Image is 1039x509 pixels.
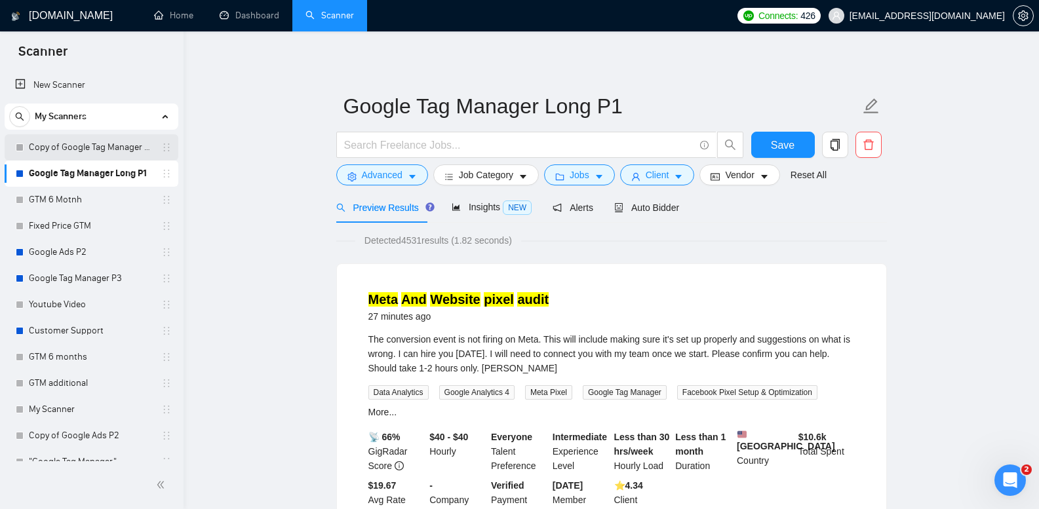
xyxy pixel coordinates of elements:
a: setting [1013,10,1034,21]
span: Advanced [362,168,402,182]
span: user [832,11,841,20]
b: $40 - $40 [429,432,468,442]
b: 📡 66% [368,432,401,442]
div: Total Spent [796,430,857,473]
span: caret-down [519,172,528,181]
span: NEW [503,200,532,215]
span: area-chart [452,202,461,212]
div: Hourly Load [612,430,673,473]
a: GTM 6 months [29,344,153,370]
img: logo [11,6,20,27]
b: $ 10.6k [798,432,827,442]
div: Hourly [427,430,488,473]
span: copy [823,139,848,151]
div: Experience Level [550,430,612,473]
button: copy [822,132,848,158]
a: New Scanner [15,72,168,98]
span: holder [161,247,172,257]
a: dashboardDashboard [220,10,279,21]
b: - [429,480,433,491]
a: My Scanner [29,396,153,423]
a: "Google Tag Manager" [29,449,153,475]
div: GigRadar Score [366,430,427,473]
span: search [10,112,29,121]
span: holder [161,273,172,284]
span: holder [161,352,172,362]
input: Search Freelance Jobs... [344,137,694,153]
b: Less than 1 month [675,432,726,457]
span: Google Tag Manager [583,385,667,400]
span: Save [771,137,794,153]
button: setting [1013,5,1034,26]
span: Client [646,168,669,182]
span: robot [614,203,623,212]
button: userClientcaret-down [620,164,695,185]
span: caret-down [595,172,604,181]
a: Youtube Video [29,292,153,318]
span: holder [161,326,172,336]
span: Insights [452,202,532,212]
span: search [718,139,743,151]
span: edit [863,98,880,115]
span: Job Category [459,168,513,182]
button: folderJobscaret-down [544,164,615,185]
mark: Meta [368,292,399,307]
a: Copy of Google Ads P2 [29,423,153,449]
button: barsJob Categorycaret-down [433,164,539,185]
button: Save [751,132,815,158]
span: Facebook Pixel Setup & Optimization [677,385,817,400]
a: Reset All [791,168,827,182]
span: Meta Pixel [525,385,572,400]
mark: Website [430,292,480,307]
button: search [9,106,30,127]
span: folder [555,172,564,181]
a: GTM additional [29,370,153,396]
button: delete [855,132,882,158]
div: The conversion event is not firing on Meta. This will include making sure it's set up properly an... [368,332,855,375]
a: searchScanner [305,10,354,21]
a: Google Tag Manager P3 [29,265,153,292]
span: setting [347,172,357,181]
b: $19.67 [368,480,397,491]
div: Tooltip anchor [424,201,436,213]
a: homeHome [154,10,193,21]
mark: audit [517,292,549,307]
span: idcard [711,172,720,181]
a: Fixed Price GTM [29,213,153,239]
span: Preview Results [336,202,431,213]
b: Verified [491,480,524,491]
button: idcardVendorcaret-down [699,164,779,185]
a: GTM 6 Motnh [29,187,153,213]
div: Duration [673,430,734,473]
b: Everyone [491,432,532,442]
img: 🇺🇸 [737,430,747,439]
b: ⭐️ 4.34 [614,480,643,491]
span: caret-down [760,172,769,181]
b: Less than 30 hrs/week [614,432,670,457]
span: 2 [1021,464,1032,475]
span: bars [444,172,454,181]
span: holder [161,142,172,153]
a: Google Tag Manager Long P1 [29,160,153,187]
span: notification [553,203,562,212]
span: info-circle [395,461,404,470]
span: Scanner [8,42,78,69]
iframe: Intercom live chat [994,464,1026,496]
span: info-circle [700,141,709,149]
span: delete [856,139,881,151]
span: Google Analytics 4 [439,385,515,400]
button: search [717,132,743,158]
span: Auto Bidder [614,202,679,213]
a: Copy of Google Tag Manager Long P1 [29,134,153,160]
span: holder [161,221,172,231]
span: Data Analytics [368,385,429,400]
span: holder [161,378,172,388]
span: Connects: [758,9,798,23]
span: Jobs [570,168,589,182]
span: double-left [156,478,169,491]
mark: And [401,292,427,307]
span: caret-down [674,172,683,181]
span: Alerts [553,202,593,213]
span: holder [161,457,172,467]
a: More... [368,407,397,417]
